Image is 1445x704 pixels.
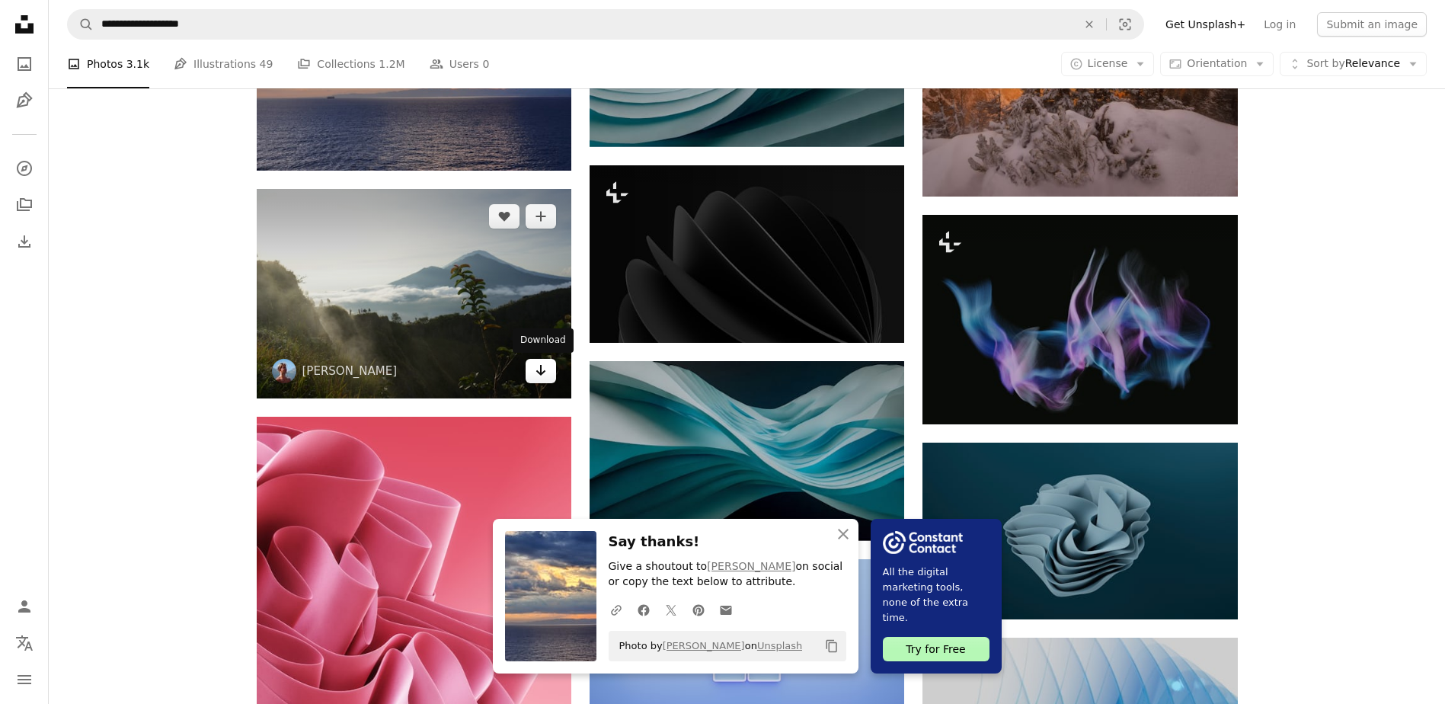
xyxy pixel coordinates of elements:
[1061,52,1155,76] button: License
[590,247,904,261] a: a black and white photo of a flower
[9,628,40,658] button: Language
[1280,52,1427,76] button: Sort byRelevance
[685,594,712,625] a: Share on Pinterest
[1107,10,1143,39] button: Visual search
[257,189,571,398] img: a view of a mountain covered in fog
[174,40,273,88] a: Illustrations 49
[257,286,571,300] a: a view of a mountain covered in fog
[9,664,40,695] button: Menu
[1073,10,1106,39] button: Clear
[9,9,40,43] a: Home — Unsplash
[663,640,745,651] a: [PERSON_NAME]
[1306,57,1344,69] span: Sort by
[297,40,404,88] a: Collections 1.2M
[922,443,1237,619] img: logo
[9,49,40,79] a: Photos
[871,519,1002,674] a: All the digital marketing tools, none of the extra time.Try for Free
[1306,56,1400,72] span: Relevance
[922,524,1237,538] a: logo
[883,565,989,626] span: All the digital marketing tools, none of the extra time.
[68,10,94,39] button: Search Unsplash
[630,594,657,625] a: Share on Facebook
[707,560,795,572] a: [PERSON_NAME]
[609,559,846,590] p: Give a shoutout to on social or copy the text below to attribute.
[9,85,40,116] a: Illustrations
[922,215,1237,424] img: a blurry image of blue and purple smoke on a black background
[526,359,556,383] a: Download
[1160,52,1274,76] button: Orientation
[1187,57,1247,69] span: Orientation
[257,690,571,703] a: a close up of a pink abstract background
[260,56,273,72] span: 49
[67,9,1144,40] form: Find visuals sitewide
[1317,12,1427,37] button: Submit an image
[379,56,404,72] span: 1.2M
[657,594,685,625] a: Share on Twitter
[513,328,574,353] div: Download
[922,312,1237,326] a: a blurry image of blue and purple smoke on a black background
[1156,12,1255,37] a: Get Unsplash+
[757,640,802,651] a: Unsplash
[883,531,963,554] img: file-1754318165549-24bf788d5b37
[1088,57,1128,69] span: License
[883,637,989,661] div: Try for Free
[9,153,40,184] a: Explore
[9,190,40,220] a: Collections
[526,204,556,229] button: Add to Collection
[590,165,904,342] img: a black and white photo of a flower
[430,40,490,88] a: Users 0
[482,56,489,72] span: 0
[272,359,296,383] img: Go to Gian-Carlo Zimmermann's profile
[9,226,40,257] a: Download History
[1255,12,1305,37] a: Log in
[612,634,803,658] span: Photo by on
[9,591,40,622] a: Log in / Sign up
[590,443,904,457] a: a computer screen with a wavy design on it
[712,594,740,625] a: Share over email
[302,363,398,379] a: [PERSON_NAME]
[819,633,845,659] button: Copy to clipboard
[609,531,846,553] h3: Say thanks!
[489,204,519,229] button: Like
[590,361,904,541] img: a computer screen with a wavy design on it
